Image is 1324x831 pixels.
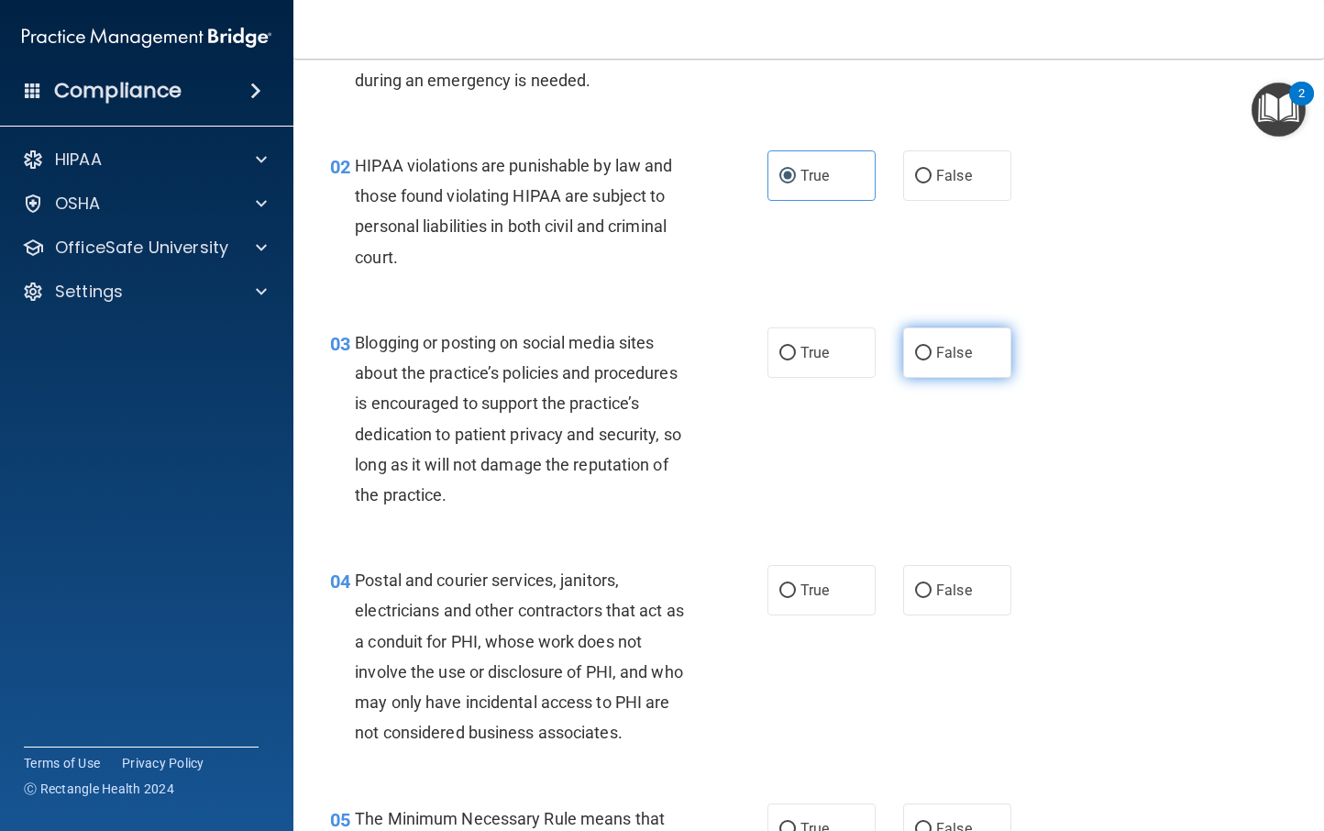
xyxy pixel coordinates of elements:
a: HIPAA [22,149,267,171]
input: True [779,584,796,598]
img: PMB logo [22,19,271,56]
span: 02 [330,156,350,178]
input: False [915,170,932,183]
h4: Compliance [54,78,182,104]
p: OSHA [55,193,101,215]
p: HIPAA [55,149,102,171]
span: False [936,167,972,184]
a: Settings [22,281,267,303]
span: True [800,167,829,184]
a: OfficeSafe University [22,237,267,259]
span: Blogging or posting on social media sites about the practice’s policies and procedures is encoura... [355,333,681,504]
span: Postal and courier services, janitors, electricians and other contractors that act as a conduit f... [355,571,684,742]
input: True [779,347,796,360]
button: Open Resource Center, 2 new notifications [1252,83,1306,137]
span: Ⓒ Rectangle Health 2024 [24,780,174,798]
input: False [915,347,932,360]
a: OSHA [22,193,267,215]
span: 05 [330,809,350,831]
span: True [800,582,829,599]
span: It is ok to share your password with a co-worker in case immediate access of a device during an e... [355,9,684,89]
input: True [779,170,796,183]
a: Privacy Policy [122,754,204,772]
a: Terms of Use [24,754,100,772]
span: False [936,582,972,599]
span: HIPAA violations are punishable by law and those found violating HIPAA are subject to personal li... [355,156,672,267]
span: False [936,344,972,361]
iframe: Drift Widget Chat Controller [1232,704,1302,774]
p: Settings [55,281,123,303]
p: OfficeSafe University [55,237,228,259]
span: 04 [330,571,350,593]
span: True [800,344,829,361]
div: 2 [1298,94,1305,117]
input: False [915,584,932,598]
span: 03 [330,333,350,355]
